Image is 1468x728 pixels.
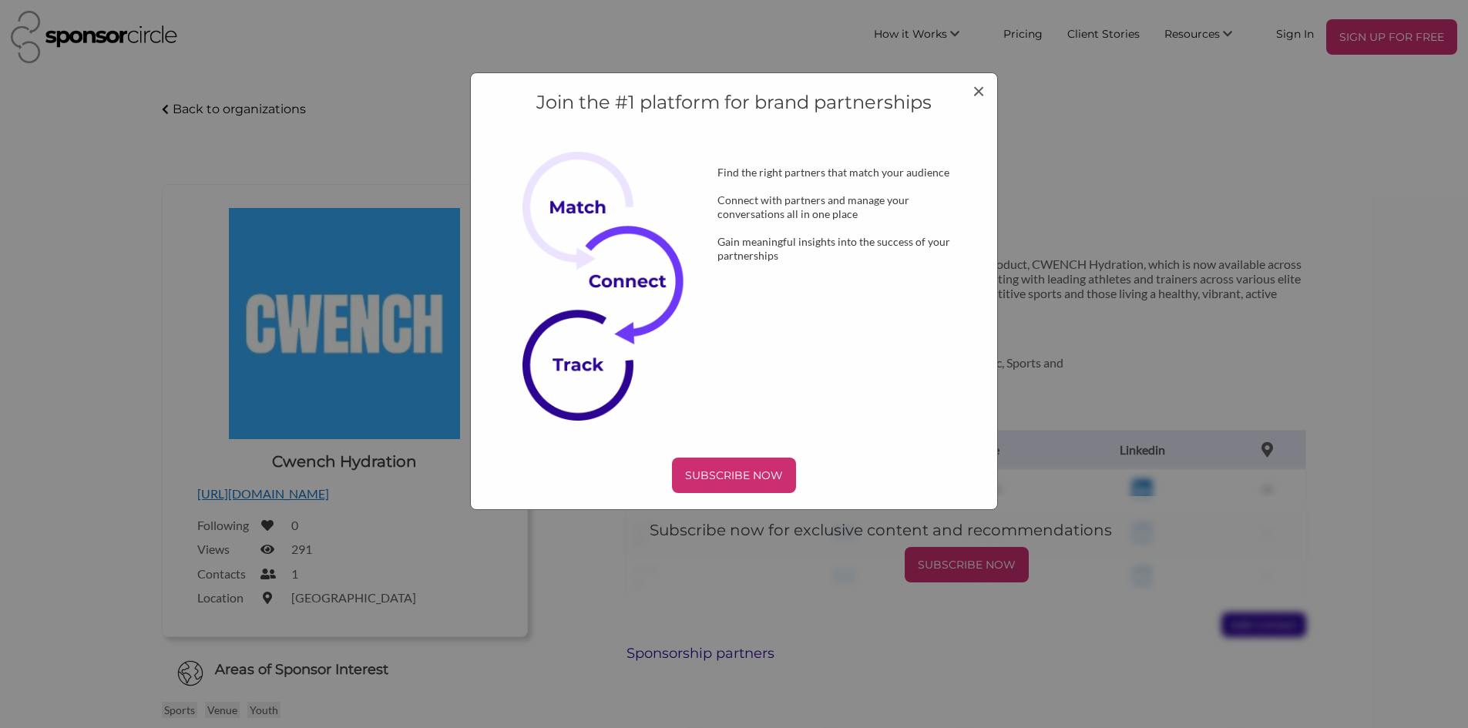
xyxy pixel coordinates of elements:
a: SUBSCRIBE NOW [486,458,981,493]
span: × [973,77,985,103]
p: SUBSCRIBE NOW [678,464,790,487]
h4: Join the #1 platform for brand partnerships [486,89,981,116]
button: Close modal [973,79,985,101]
img: Subscribe Now Image [522,152,706,421]
div: Find the right partners that match your audience [693,166,982,179]
div: Connect with partners and manage your conversations all in one place [693,193,982,221]
div: Gain meaningful insights into the success of your partnerships [693,235,982,263]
